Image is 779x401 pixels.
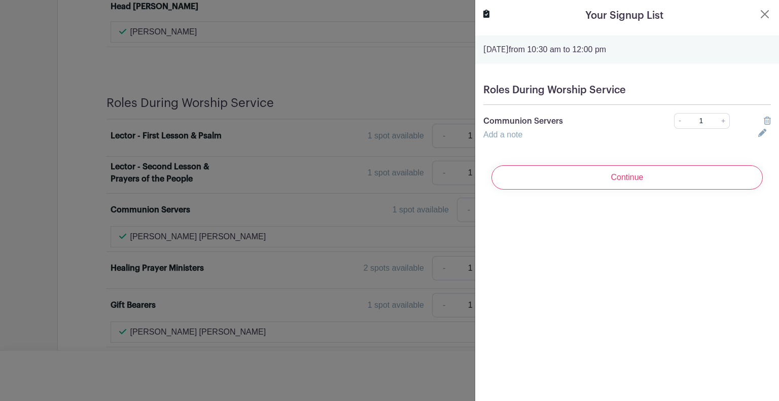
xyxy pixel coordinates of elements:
[483,84,771,96] h5: Roles During Worship Service
[674,113,685,129] a: -
[585,8,663,23] h5: Your Signup List
[491,165,763,190] input: Continue
[717,113,730,129] a: +
[483,130,522,139] a: Add a note
[759,8,771,20] button: Close
[483,115,646,127] p: Communion Servers
[483,44,771,56] p: from 10:30 am to 12:00 pm
[483,46,509,54] strong: [DATE]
